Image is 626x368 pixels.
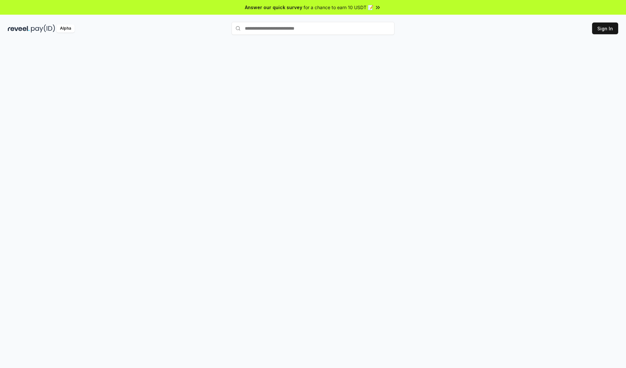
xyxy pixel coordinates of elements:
button: Sign In [592,22,618,34]
img: reveel_dark [8,24,30,33]
img: pay_id [31,24,55,33]
div: Alpha [56,24,75,33]
span: Answer our quick survey [245,4,302,11]
span: for a chance to earn 10 USDT 📝 [304,4,373,11]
